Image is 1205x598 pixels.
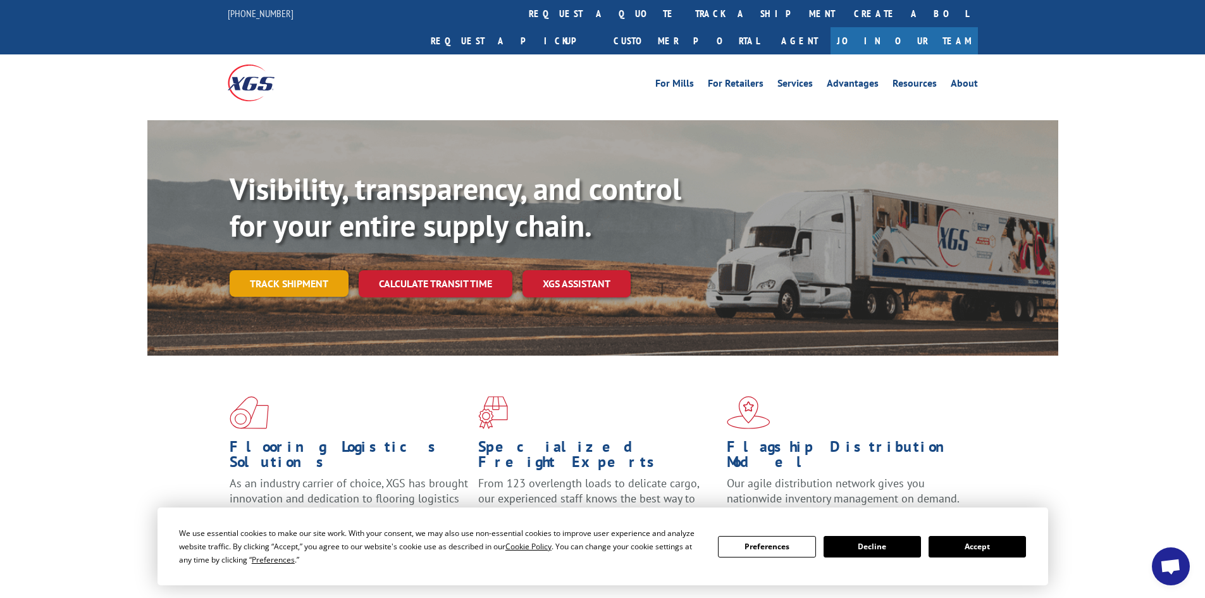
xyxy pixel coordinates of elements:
a: Join Our Team [831,27,978,54]
span: Preferences [252,554,295,565]
a: Services [777,78,813,92]
h1: Specialized Freight Experts [478,439,717,476]
p: From 123 overlength loads to delicate cargo, our experienced staff knows the best way to move you... [478,476,717,532]
a: Customer Portal [604,27,769,54]
a: [PHONE_NUMBER] [228,7,294,20]
div: Cookie Consent Prompt [158,508,1048,585]
h1: Flagship Distribution Model [727,439,966,476]
span: Our agile distribution network gives you nationwide inventory management on demand. [727,476,960,506]
div: Open chat [1152,547,1190,585]
button: Preferences [718,536,815,558]
a: About [951,78,978,92]
span: As an industry carrier of choice, XGS has brought innovation and dedication to flooring logistics... [230,476,468,521]
div: We use essential cookies to make our site work. With your consent, we may also use non-essential ... [179,526,703,566]
a: For Mills [655,78,694,92]
button: Accept [929,536,1026,558]
a: Request a pickup [421,27,604,54]
span: Cookie Policy [505,541,552,552]
h1: Flooring Logistics Solutions [230,439,469,476]
a: Track shipment [230,270,349,297]
img: xgs-icon-focused-on-flooring-red [478,396,508,429]
img: xgs-icon-flagship-distribution-model-red [727,396,770,429]
a: Resources [893,78,937,92]
b: Visibility, transparency, and control for your entire supply chain. [230,169,681,245]
a: For Retailers [708,78,763,92]
button: Decline [824,536,921,558]
a: Agent [769,27,831,54]
img: xgs-icon-total-supply-chain-intelligence-red [230,396,269,429]
a: Advantages [827,78,879,92]
a: XGS ASSISTANT [522,270,631,297]
a: Calculate transit time [359,270,512,297]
